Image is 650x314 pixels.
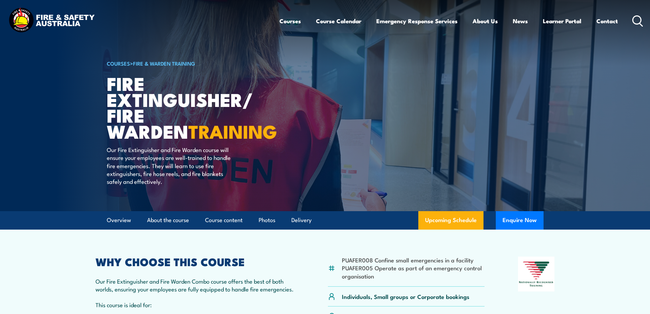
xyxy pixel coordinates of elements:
strong: TRAINING [188,117,277,145]
a: Course content [205,211,243,229]
h1: Fire Extinguisher/ Fire Warden [107,75,275,139]
button: Enquire Now [496,211,544,230]
a: COURSES [107,59,130,67]
p: Individuals, Small groups or Corporate bookings [342,292,470,300]
a: Emergency Response Services [376,12,458,30]
a: Overview [107,211,131,229]
a: Learner Portal [543,12,581,30]
a: Fire & Warden Training [133,59,195,67]
h2: WHY CHOOSE THIS COURSE [96,257,295,266]
h6: > [107,59,275,67]
a: Upcoming Schedule [418,211,483,230]
a: About the course [147,211,189,229]
p: Our Fire Extinguisher and Fire Warden Combo course offers the best of both worlds, ensuring your ... [96,277,295,293]
p: This course is ideal for: [96,301,295,309]
li: PUAFER008 Confine small emergencies in a facility [342,256,485,264]
a: Course Calendar [316,12,361,30]
a: Photos [259,211,275,229]
p: Our Fire Extinguisher and Fire Warden course will ensure your employees are well-trained to handl... [107,146,231,186]
a: Courses [279,12,301,30]
li: PUAFER005 Operate as part of an emergency control organisation [342,264,485,280]
a: About Us [473,12,498,30]
a: Contact [596,12,618,30]
img: Nationally Recognised Training logo. [518,257,555,291]
a: Delivery [291,211,312,229]
a: News [513,12,528,30]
